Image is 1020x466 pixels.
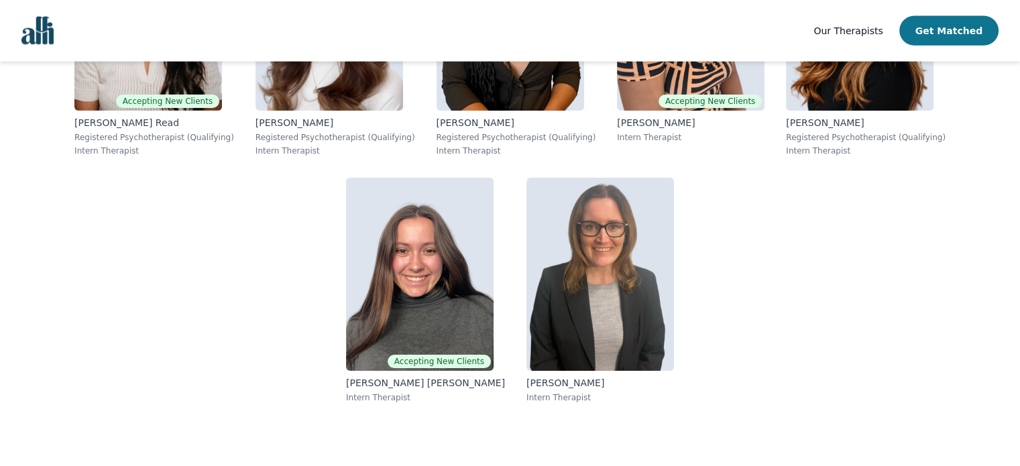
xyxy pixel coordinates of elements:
a: Our Therapists [813,23,883,39]
p: Intern Therapist [256,145,415,156]
p: Intern Therapist [526,392,674,403]
p: Intern Therapist [437,145,596,156]
p: [PERSON_NAME] [526,376,674,390]
p: [PERSON_NAME] Read [74,116,234,129]
span: Accepting New Clients [388,355,491,368]
p: Registered Psychotherapist (Qualifying) [437,132,596,143]
p: [PERSON_NAME] [617,116,764,129]
p: Intern Therapist [617,132,764,143]
button: Get Matched [899,16,999,46]
img: Rachelle_Angers Ritacca [346,178,494,371]
span: Accepting New Clients [659,95,762,108]
img: alli logo [21,17,54,45]
p: [PERSON_NAME] [256,116,415,129]
a: Molly_Macdermaid[PERSON_NAME]Intern Therapist [516,167,685,414]
span: Accepting New Clients [116,95,219,108]
p: [PERSON_NAME] [437,116,596,129]
a: Rachelle_Angers RitaccaAccepting New Clients[PERSON_NAME] [PERSON_NAME]Intern Therapist [335,167,516,414]
span: Our Therapists [813,25,883,36]
p: Intern Therapist [786,145,946,156]
p: Registered Psychotherapist (Qualifying) [786,132,946,143]
p: [PERSON_NAME] [786,116,946,129]
p: Intern Therapist [74,145,234,156]
img: Molly_Macdermaid [526,178,674,371]
p: Registered Psychotherapist (Qualifying) [256,132,415,143]
p: [PERSON_NAME] [PERSON_NAME] [346,376,505,390]
p: Registered Psychotherapist (Qualifying) [74,132,234,143]
p: Intern Therapist [346,392,505,403]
